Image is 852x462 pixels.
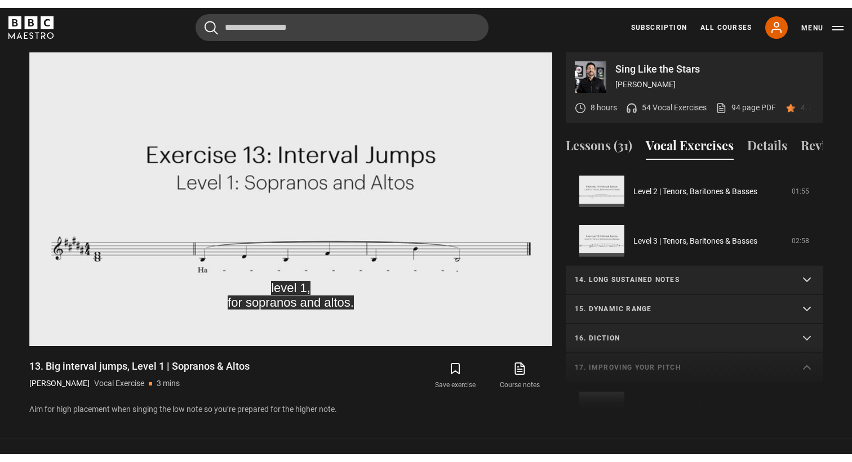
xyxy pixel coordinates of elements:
[488,352,552,384] a: Course notes
[716,94,776,106] a: 94 page PDF
[801,15,844,26] button: Toggle navigation
[575,267,787,277] p: 14. Long sustained notes
[575,325,787,335] p: 16. Diction
[747,128,787,152] button: Details
[575,296,787,306] p: 15. Dynamic range
[157,370,180,382] p: 3 mins
[615,56,814,66] p: Sing Like the Stars
[29,44,552,338] video-js: Video Player
[633,178,757,190] a: Level 2 | Tenors, Baritones & Basses
[566,258,823,287] summary: 14. Long sustained notes
[196,6,489,33] input: Search
[642,94,707,106] p: 54 Vocal Exercises
[646,128,734,152] button: Vocal Exercises
[94,370,144,382] p: Vocal Exercise
[205,13,218,27] button: Submit the search query
[591,94,617,106] p: 8 hours
[8,8,54,31] svg: BBC Maestro
[566,287,823,316] summary: 15. Dynamic range
[29,370,90,382] p: [PERSON_NAME]
[615,71,814,83] p: [PERSON_NAME]
[566,128,632,152] button: Lessons (31)
[423,352,487,384] button: Save exercise
[633,227,757,239] a: Level 3 | Tenors, Baritones & Basses
[29,396,552,407] p: Aim for high placement when singing the low note so you’re prepared for the higher note.
[29,352,250,365] h1: 13. Big interval jumps, Level 1 | Sopranos & Altos
[631,15,687,25] a: Subscription
[700,15,752,25] a: All Courses
[566,316,823,346] summary: 16. Diction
